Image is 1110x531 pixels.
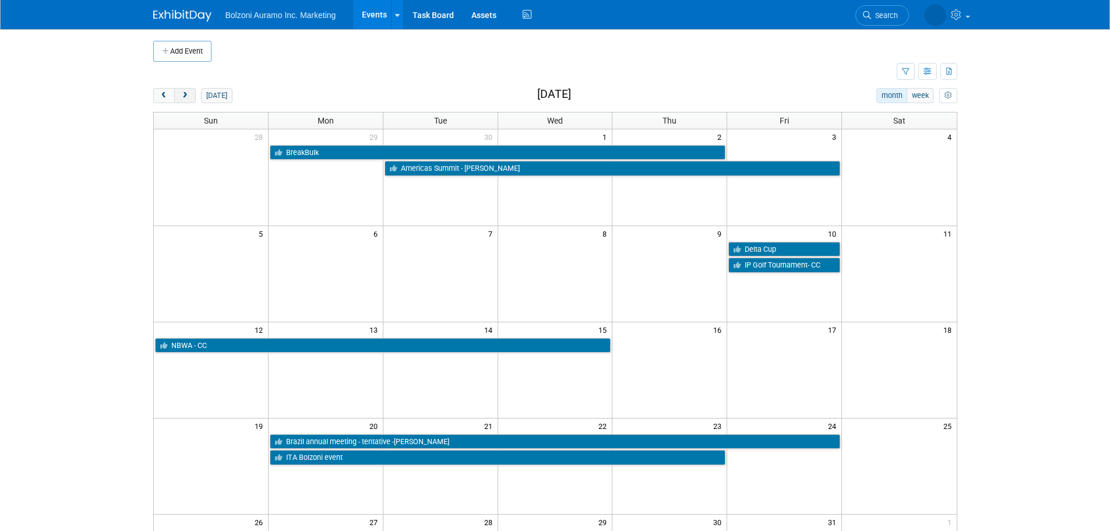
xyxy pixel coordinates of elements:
[253,515,268,529] span: 26
[893,116,905,125] span: Sat
[385,161,840,176] a: Americas Summit - [PERSON_NAME]
[225,10,336,20] span: Bolzoni Auramo Inc. Marketing
[716,226,727,241] span: 9
[712,419,727,433] span: 23
[155,338,611,353] a: NBWA - CC
[483,322,498,337] span: 14
[827,419,841,433] span: 24
[827,226,841,241] span: 10
[258,226,268,241] span: 5
[780,116,789,125] span: Fri
[876,88,907,103] button: month
[368,515,383,529] span: 27
[483,129,498,144] span: 30
[253,129,268,144] span: 28
[827,322,841,337] span: 17
[942,419,957,433] span: 25
[831,129,841,144] span: 3
[827,515,841,529] span: 31
[201,88,232,103] button: [DATE]
[547,116,563,125] span: Wed
[601,129,612,144] span: 1
[483,515,498,529] span: 28
[716,129,727,144] span: 2
[153,88,175,103] button: prev
[597,322,612,337] span: 15
[153,41,212,62] button: Add Event
[597,419,612,433] span: 22
[537,88,571,101] h2: [DATE]
[483,419,498,433] span: 21
[434,116,447,125] span: Tue
[368,129,383,144] span: 29
[318,116,334,125] span: Mon
[663,116,676,125] span: Thu
[712,322,727,337] span: 16
[942,226,957,241] span: 11
[253,419,268,433] span: 19
[372,226,383,241] span: 6
[946,129,957,144] span: 4
[712,515,727,529] span: 30
[601,226,612,241] span: 8
[946,515,957,529] span: 1
[368,419,383,433] span: 20
[942,322,957,337] span: 18
[728,242,840,257] a: Delta Cup
[270,145,725,160] a: BreakBulk
[368,322,383,337] span: 13
[270,450,725,465] a: ITA Bolzoni event
[728,258,840,273] a: IP Golf Tournament- CC
[924,4,946,26] img: Casey Coats
[153,10,212,22] img: ExhibitDay
[939,88,957,103] button: myCustomButton
[204,116,218,125] span: Sun
[597,515,612,529] span: 29
[174,88,196,103] button: next
[270,434,840,449] a: Brazil annual meeting - tentative -[PERSON_NAME]
[945,92,952,100] i: Personalize Calendar
[871,11,898,20] span: Search
[253,322,268,337] span: 12
[855,5,909,26] a: Search
[907,88,933,103] button: week
[487,226,498,241] span: 7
